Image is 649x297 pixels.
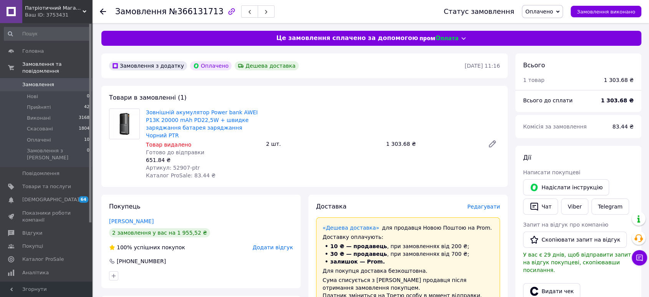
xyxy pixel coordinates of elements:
span: Аналітика [22,269,49,276]
span: Оплачено [525,8,553,15]
span: Це замовлення сплачено за допомогою [276,34,418,43]
span: 1 товар [523,77,545,83]
span: Замовлення та повідомлення [22,61,92,75]
span: 64 [79,196,88,203]
span: Патріотичний Магазин [25,5,83,12]
span: Замовлення [22,81,54,88]
span: 3168 [79,115,89,122]
span: Показники роботи компанії [22,210,71,224]
li: , при замовленнях від 700 ₴; [323,250,493,258]
span: Каталог ProSale [22,256,64,263]
a: Telegram [591,199,629,215]
span: Товари та послуги [22,183,71,190]
div: 1 303.68 ₴ [383,138,482,149]
button: Надіслати інструкцію [523,179,609,195]
span: Артикул: 52907-ptr [146,165,200,171]
div: 2 замовлення у вас на 1 955,52 ₴ [109,228,210,237]
span: 0 [87,93,89,100]
time: [DATE] 11:16 [465,63,500,69]
span: Дії [523,154,531,161]
span: Відгуки [22,230,42,237]
span: Всього [523,62,545,69]
span: Покупець [109,203,141,210]
span: Каталог ProSale: 83.44 ₴ [146,172,215,179]
a: Viber [561,199,588,215]
div: Для покупця доставка безкоштовна. [323,267,493,275]
span: 10 [84,137,89,143]
span: залишок — Prom. [330,259,385,265]
span: Замовлення виконано [577,9,635,15]
span: Виконані [27,115,51,122]
span: Нові [27,93,38,100]
input: Пошук [4,27,90,41]
span: 0 [87,147,89,161]
div: [PHONE_NUMBER] [116,257,167,265]
div: 1 303.68 ₴ [604,76,634,84]
span: Написати покупцеві [523,169,580,175]
div: 651.84 ₴ [146,156,260,164]
div: Дешева доставка [235,61,298,70]
span: Прийняті [27,104,51,111]
span: Головна [22,48,44,55]
span: 1804 [79,125,89,132]
div: успішних покупок [109,244,185,251]
span: Замовлення [115,7,167,16]
div: Повернутися назад [100,8,106,15]
span: №366131713 [169,7,224,16]
div: Доставку оплачують: [323,233,493,241]
span: Редагувати [467,204,500,210]
span: Товар видалено [146,142,191,148]
div: для продавця Новою Поштою на Prom. [323,224,493,232]
span: Додати відгук [253,244,293,250]
span: 10 ₴ — продавець [330,243,387,249]
span: Замовлення з [PERSON_NAME] [27,147,87,161]
span: Всього до сплати [523,97,573,103]
div: Замовлення з додатку [109,61,187,70]
button: Чат [523,199,558,215]
span: Покупці [22,243,43,250]
div: 2 шт. [263,138,383,149]
span: Товари в замовленні (1) [109,94,187,101]
span: 30 ₴ — продавець [330,251,387,257]
span: Комісія за замовлення [523,123,587,130]
span: Повідомлення [22,170,60,177]
span: Скасовані [27,125,53,132]
span: 100% [117,244,132,250]
span: 42 [84,104,89,111]
button: Чат з покупцем [632,250,647,265]
span: У вас є 29 днів, щоб відправити запит на відгук покупцеві, скопіювавши посилання. [523,252,631,273]
span: Запит на відгук про компанію [523,222,608,228]
li: , при замовленнях від 200 ₴; [323,242,493,250]
a: Зовнішній акумулятор Power bank AWEI P13K 20000 mAh PD22,5W + швидке заряджання батарея заряджанн... [146,109,258,138]
button: Скопіювати запит на відгук [523,232,627,248]
div: Оплачено [190,61,232,70]
span: Оплачені [27,137,51,143]
div: Ваш ID: 3753431 [25,12,92,18]
button: Замовлення виконано [571,6,641,17]
div: Статус замовлення [444,8,514,15]
a: Редагувати [485,136,500,152]
span: [DEMOGRAPHIC_DATA] [22,196,79,203]
span: 83.44 ₴ [613,123,634,130]
a: «Дешева доставка» [323,225,379,231]
a: [PERSON_NAME] [109,218,154,224]
img: Зовнішній акумулятор Power bank AWEI P13K 20000 mAh PD22,5W + швидке заряджання батарея заряджанн... [109,109,139,139]
span: Доставка [316,203,346,210]
b: 1 303.68 ₴ [601,97,634,103]
span: Готово до відправки [146,149,204,155]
